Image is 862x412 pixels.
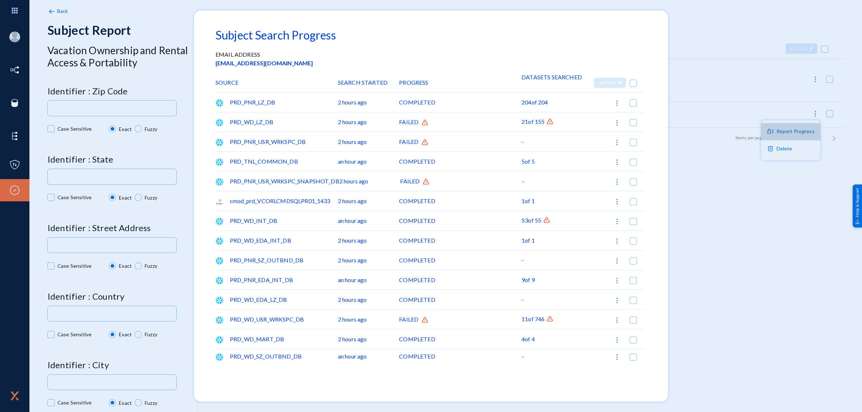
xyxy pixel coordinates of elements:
[522,256,524,264] span: -
[532,99,548,106] span: of 204
[215,112,338,132] div: PRD_WD_LZ_DB
[338,352,367,361] span: an hour ago
[522,336,535,342] span: 4
[399,310,522,329] div: FAILED
[338,118,367,126] span: 2 hours ago
[338,157,367,166] span: an hour ago
[400,172,522,191] div: FAILED
[421,317,428,324] img: icon-alert.svg
[613,238,621,245] img: icon-more.svg
[528,217,541,224] span: of 55
[215,73,338,92] div: SOURCE
[338,295,367,304] span: 2 hours ago
[215,211,338,230] div: PRD_WD_INT_DB
[338,216,367,225] span: an hour ago
[399,251,522,270] div: COMPLETED
[613,159,621,166] img: icon-more.svg
[522,118,553,125] span: 21
[528,315,544,322] span: of 746
[613,297,621,304] img: icon-more.svg
[522,217,550,224] span: 53
[215,277,223,285] img: snowflake.png
[215,231,338,250] div: PRD_WD_EDA_INT_DB
[399,290,522,309] div: COMPLETED
[215,152,338,171] div: PRD_TNL_COMMON_DB
[215,217,223,225] img: snowflake.png
[522,73,583,92] div: DATASETS SEARCHED
[215,349,338,364] div: PRD_WD_SZ_OUTBND_DB
[338,73,399,92] div: SEARCH STARTED
[522,295,524,304] span: -
[215,270,338,290] div: PRD_PNR_EDA_INT_DB
[215,139,223,146] img: snowflake.png
[215,59,313,67] div: [EMAIL_ADDRESS][DOMAIN_NAME]
[399,329,522,349] div: COMPLETED
[522,177,524,186] span: -
[215,119,223,127] img: snowflake.png
[215,310,338,329] div: PRD_WD_USR_WRKSPC_DB
[525,276,535,283] span: of 9
[421,119,428,126] img: icon-alert.svg
[215,296,223,304] img: snowflake.png
[338,315,367,324] span: 2 hours ago
[613,277,621,284] img: icon-more.svg
[613,139,621,146] img: icon-more.svg
[215,132,338,151] div: PRD_PNR_USR_WRKSPC_DB
[338,335,367,343] span: 2 hours ago
[215,99,223,107] img: snowflake.png
[215,251,338,270] div: PRD_PNR_SZ_OUTBND_DB
[399,73,522,92] div: PROGRESS
[399,152,522,171] div: COMPLETED
[338,98,367,107] span: 2 hours ago
[399,112,522,132] div: FAILED
[522,158,535,165] span: 5
[522,197,535,204] span: 1
[525,336,535,342] span: of 4
[613,317,621,324] img: icon-more.svg
[528,118,544,125] span: of 155
[522,315,553,322] span: 11
[338,276,367,284] span: an hour ago
[546,315,553,323] img: icon-alert.svg
[613,178,621,186] img: icon-more.svg
[399,132,522,151] div: FAILED
[422,178,430,186] img: icon-alert.svg
[399,191,522,211] div: COMPLETED
[399,349,522,364] div: COMPLETED
[338,137,367,146] span: 2 hours ago
[522,352,524,361] span: -
[525,237,535,244] span: of 1
[522,137,524,146] span: -
[613,99,621,107] img: icon-more.svg
[399,231,522,250] div: COMPLETED
[613,198,621,205] img: icon-more.svg
[613,354,621,361] img: icon-more.svg
[215,158,223,166] img: snowflake.png
[339,177,369,186] span: 2 hours ago
[215,50,313,59] div: Email Address
[215,353,223,361] img: snowflake.png
[215,257,223,265] img: snowflake.png
[613,218,621,225] img: icon-more.svg
[522,276,535,283] span: 9
[215,336,223,344] img: snowflake.png
[215,237,223,245] img: snowflake.png
[338,197,367,205] span: 2 hours ago
[525,197,535,204] span: of 1
[399,270,522,290] div: COMPLETED
[399,211,522,230] div: COMPLETED
[522,237,535,244] span: 1
[525,158,535,165] span: of 5
[421,139,428,146] img: icon-alert.svg
[338,256,367,264] span: 2 hours ago
[215,316,223,324] img: snowflake.png
[522,99,548,106] span: 204
[215,172,339,191] div: PRD_PNR_USR_WRKSPC_SNAPSHOT_DB
[215,191,338,211] div: cmod_prd_VCORLCMDSQLPR01_1433
[215,28,646,42] h2: Subject Search Progress
[399,93,522,112] div: COMPLETED
[215,178,223,186] img: snowflake.png
[215,290,338,309] div: PRD_WD_EDA_LZ_DB
[215,198,223,206] img: sqlserver.png
[215,93,338,112] div: PRD_PNR_LZ_DB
